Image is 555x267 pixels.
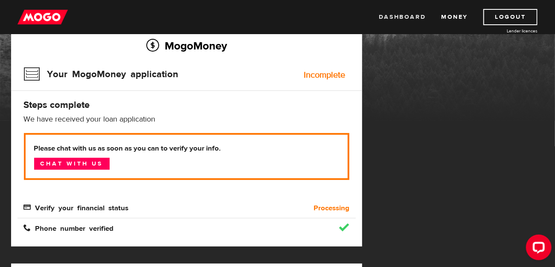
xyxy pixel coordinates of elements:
h4: Steps complete [24,99,349,111]
a: Dashboard [379,9,426,25]
p: We have received your loan application [24,114,349,125]
iframe: LiveChat chat widget [519,231,555,267]
img: mogo_logo-11ee424be714fa7cbb0f0f49df9e16ec.png [17,9,68,25]
b: Please chat with us as soon as you can to verify your info. [34,143,339,154]
span: Verify your financial status [24,203,129,211]
h3: Your MogoMoney application [24,63,179,85]
a: Money [441,9,468,25]
div: Incomplete [304,71,345,79]
span: Phone number verified [24,224,114,231]
h2: MogoMoney [24,37,349,55]
a: Logout [483,9,538,25]
a: Chat with us [34,158,110,170]
b: Processing [314,203,349,213]
a: Lender licences [474,28,538,34]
